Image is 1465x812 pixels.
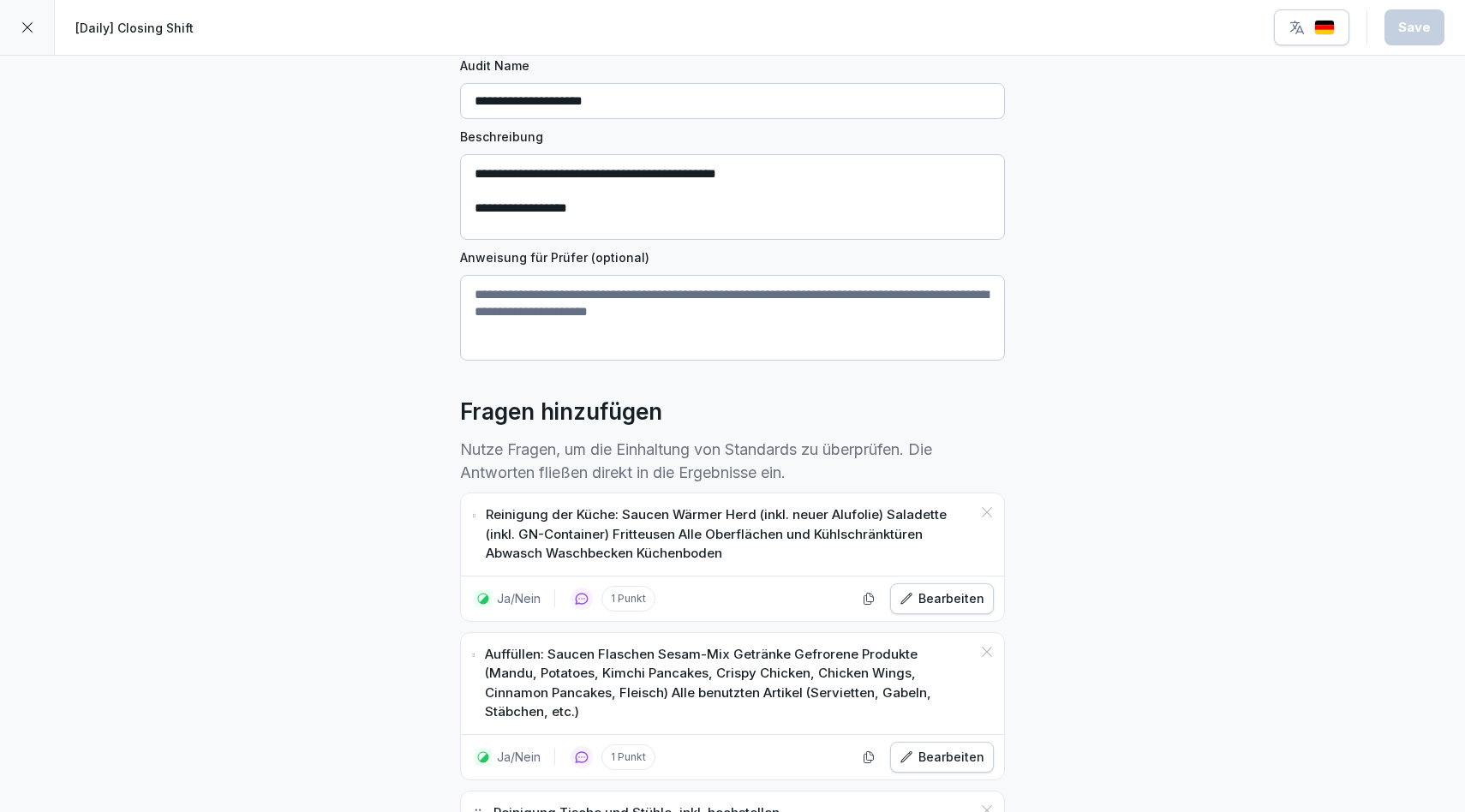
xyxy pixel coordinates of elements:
[900,589,984,608] div: Bearbeiten
[1398,18,1431,37] div: Save
[601,586,655,612] p: 1 Punkt
[460,395,662,429] h2: Fragen hinzufügen
[900,748,984,767] div: Bearbeiten
[460,57,1005,75] label: Audit Name
[890,583,994,614] button: Bearbeiten
[486,505,972,564] p: Reinigung der Küche: Saucen Wärmer Herd (inkl. neuer Alufolie) Saladette (inkl. GN-Container) Fri...
[890,742,994,773] button: Bearbeiten
[1314,20,1335,36] img: de.svg
[460,248,1005,266] label: Anweisung für Prüfer (optional)
[460,438,1005,484] p: Nutze Fragen, um die Einhaltung von Standards zu überprüfen. Die Antworten fließen direkt in die ...
[485,645,972,722] p: Auffüllen: Saucen Flaschen Sesam-Mix Getränke Gefrorene Produkte (Mandu, Potatoes, Kimchi Pancake...
[497,748,541,766] p: Ja/Nein
[1384,9,1444,45] button: Save
[75,19,194,37] p: [Daily] Closing Shift
[497,589,541,607] p: Ja/Nein
[601,744,655,770] p: 1 Punkt
[460,128,1005,146] label: Beschreibung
